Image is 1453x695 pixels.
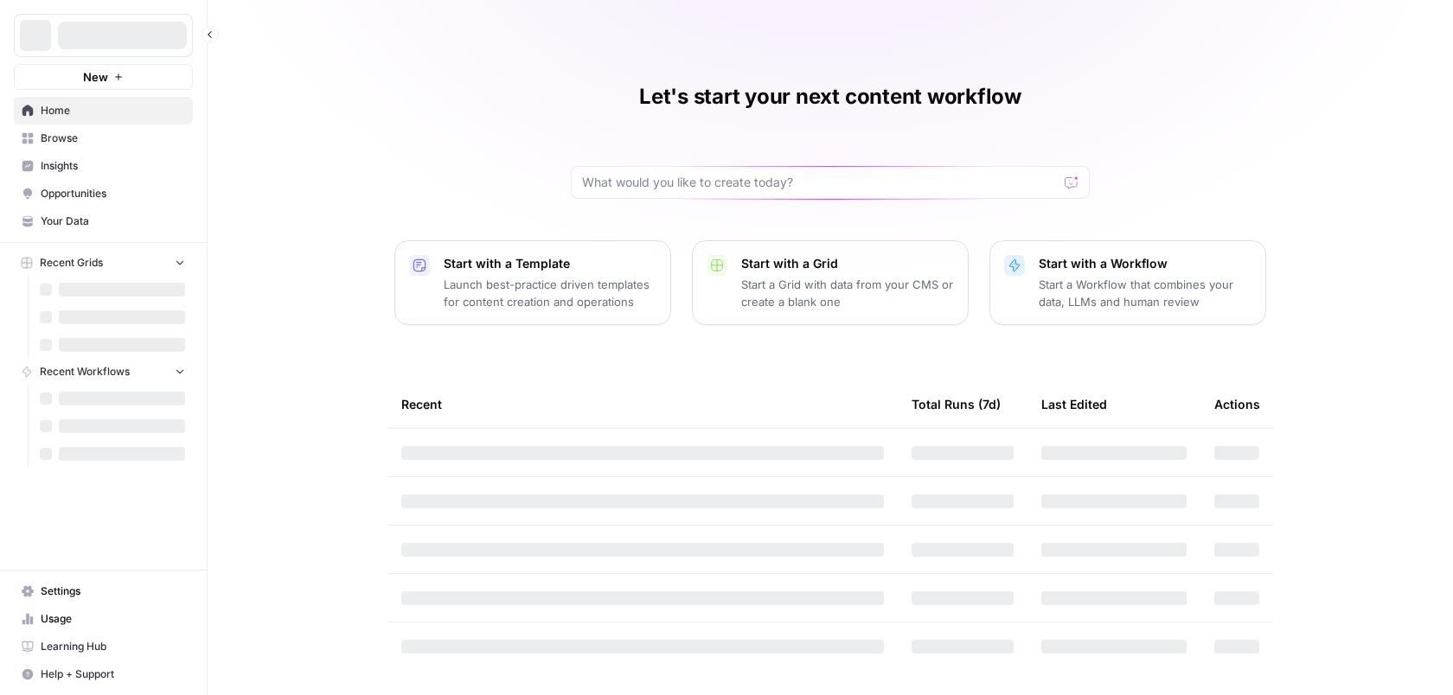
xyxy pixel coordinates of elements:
[14,605,193,633] a: Usage
[41,666,185,682] span: Help + Support
[14,660,193,688] button: Help + Support
[741,276,954,310] p: Start a Grid with data from your CMS or create a blank one
[692,240,969,325] button: Start with a GridStart a Grid with data from your CMS or create a blank one
[83,68,108,86] span: New
[912,380,1001,428] div: Total Runs (7d)
[14,250,193,276] button: Recent Grids
[1214,380,1260,428] div: Actions
[14,633,193,660] a: Learning Hub
[401,380,884,428] div: Recent
[14,64,193,90] button: New
[394,240,671,325] button: Start with a TemplateLaunch best-practice driven templates for content creation and operations
[14,97,193,124] a: Home
[14,207,193,235] a: Your Data
[14,152,193,180] a: Insights
[444,255,656,272] p: Start with a Template
[41,158,185,174] span: Insights
[14,124,193,152] a: Browse
[1039,255,1251,272] p: Start with a Workflow
[41,103,185,118] span: Home
[41,131,185,146] span: Browse
[989,240,1266,325] button: Start with a WorkflowStart a Workflow that combines your data, LLMs and human review
[1041,380,1107,428] div: Last Edited
[582,174,1058,191] input: What would you like to create today?
[14,577,193,605] a: Settings
[40,255,103,271] span: Recent Grids
[14,359,193,385] button: Recent Workflows
[41,611,185,627] span: Usage
[41,639,185,654] span: Learning Hub
[444,276,656,310] p: Launch best-practice driven templates for content creation and operations
[639,83,1021,111] h1: Let's start your next content workflow
[40,364,130,379] span: Recent Workflows
[41,583,185,599] span: Settings
[1039,276,1251,310] p: Start a Workflow that combines your data, LLMs and human review
[41,214,185,229] span: Your Data
[41,186,185,201] span: Opportunities
[741,255,954,272] p: Start with a Grid
[14,180,193,207] a: Opportunities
